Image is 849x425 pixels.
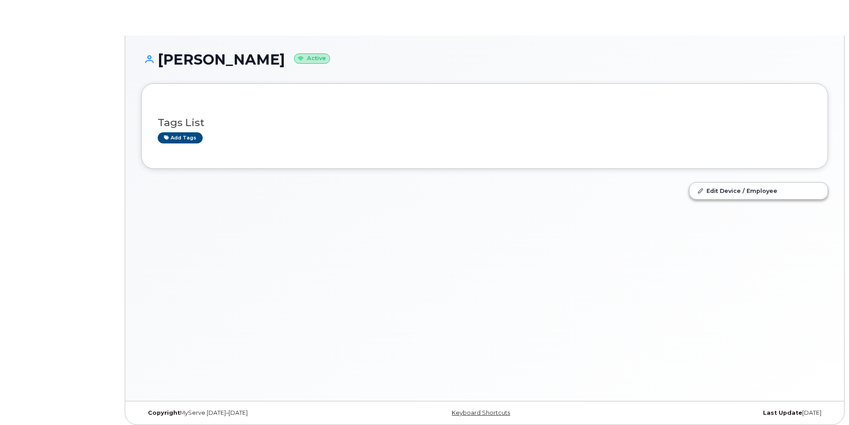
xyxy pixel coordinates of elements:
[141,52,828,67] h1: [PERSON_NAME]
[690,183,828,199] a: Edit Device / Employee
[599,409,828,417] div: [DATE]
[763,409,802,416] strong: Last Update
[148,409,180,416] strong: Copyright
[158,132,203,143] a: Add tags
[294,53,330,64] small: Active
[452,409,510,416] a: Keyboard Shortcuts
[158,117,812,128] h3: Tags List
[141,409,370,417] div: MyServe [DATE]–[DATE]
